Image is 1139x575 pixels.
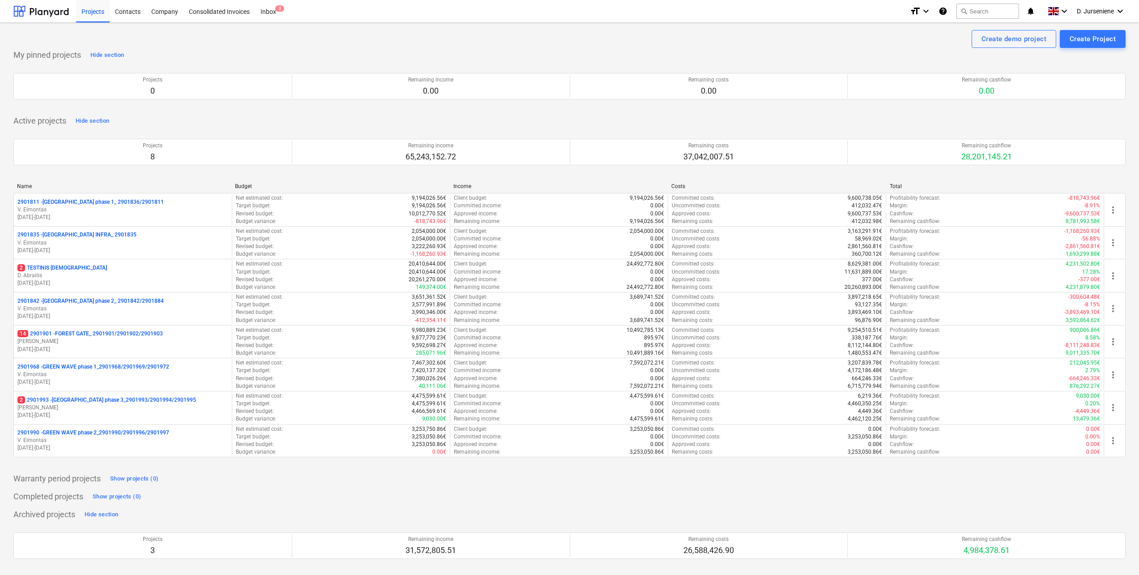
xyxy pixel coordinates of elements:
[412,194,446,202] p: 9,194,026.56€
[848,243,882,250] p: 2,861,560.81€
[454,194,487,202] p: Client budget :
[890,202,908,210] p: Margin :
[408,76,453,84] p: Remaining income
[890,375,914,382] p: Cashflow :
[1064,210,1100,218] p: -9,600,737.53€
[143,86,162,96] p: 0
[454,359,487,367] p: Client budget :
[108,472,161,486] button: Show projects (0)
[17,437,228,444] p: V. Eimontas
[236,250,276,258] p: Budget variance :
[412,235,446,243] p: 2,054,000.00€
[410,250,446,258] p: -1,168,260.93€
[1079,276,1100,283] p: -377.00€
[454,250,500,258] p: Remaining income :
[17,183,228,189] div: Name
[412,392,446,400] p: 4,475,599.61€
[85,510,118,520] div: Hide section
[17,396,25,403] span: 2
[848,227,882,235] p: 3,163,291.91€
[236,276,274,283] p: Revised budget :
[275,5,284,12] span: 3
[688,76,729,84] p: Remaining costs
[454,309,498,316] p: Approved income :
[852,202,882,210] p: 412,032.47€
[17,363,169,371] p: 2901968 - GREEN WAVE phase 1_2901968/2901969/2901972
[1108,303,1118,314] span: more_vert
[962,76,1011,84] p: Remaining cashflow
[1108,435,1118,446] span: more_vert
[90,489,143,504] button: Show projects (0)
[1070,33,1116,45] div: Create Project
[17,330,163,338] p: 2901901 - FOREST GATE_ 2901901/2901902/2901903
[236,334,271,342] p: Target budget :
[688,86,729,96] p: 0.00
[1059,6,1070,17] i: keyboard_arrow_down
[672,326,715,334] p: Committed costs :
[1066,218,1100,225] p: 8,781,993.58€
[1108,336,1118,347] span: more_vert
[1108,270,1118,281] span: more_vert
[409,260,446,268] p: 20,410,644.00€
[454,375,498,382] p: Approved income :
[143,76,162,84] p: Projects
[419,382,446,390] p: 40,111.06€
[93,492,141,502] div: Show projects (0)
[890,293,940,301] p: Profitability forecast :
[17,371,228,378] p: V. Eimontas
[236,317,276,324] p: Budget variance :
[236,309,274,316] p: Revised budget :
[672,382,713,390] p: Remaining costs :
[672,317,713,324] p: Remaining costs :
[405,151,456,162] p: 65,243,152.72
[1084,301,1100,309] p: -8.15%
[17,313,228,320] p: [DATE] - [DATE]
[630,317,664,324] p: 3,689,741.52€
[630,218,664,225] p: 9,194,026.56€
[414,317,446,324] p: -412,354.11€
[910,6,921,17] i: format_size
[454,202,502,210] p: Committed income :
[454,260,487,268] p: Client budget :
[848,260,882,268] p: 8,629,381.00€
[890,260,940,268] p: Profitability forecast :
[672,334,721,342] p: Uncommitted costs :
[143,142,162,150] p: Projects
[454,326,487,334] p: Client budget :
[650,309,664,316] p: 0.00€
[414,218,446,225] p: -818,743.96€
[17,231,137,239] p: 2901835 - [GEOGRAPHIC_DATA] INFRA_ 2901835
[671,183,882,189] div: Costs
[848,194,882,202] p: 9,600,738.05€
[453,183,664,189] div: Income
[630,194,664,202] p: 9,194,026.56€
[961,142,1012,150] p: Remaining cashflow
[454,227,487,235] p: Client budget :
[890,276,914,283] p: Cashflow :
[890,210,914,218] p: Cashflow :
[890,359,940,367] p: Profitability forecast :
[672,392,715,400] p: Committed costs :
[236,400,271,408] p: Target budget :
[981,33,1046,45] div: Create demo project
[848,309,882,316] p: 3,893,469.10€
[90,50,124,60] div: Hide section
[17,231,228,254] div: 2901835 -[GEOGRAPHIC_DATA] INFRA_ 2901835V. Eimontas[DATE]-[DATE]
[17,330,28,337] span: 14
[644,342,664,349] p: 895.97€
[672,293,715,301] p: Committed costs :
[672,243,711,250] p: Approved costs :
[17,330,228,353] div: 142901901 -FOREST GATE_ 2901901/2901902/2901903[PERSON_NAME][DATE]-[DATE]
[1077,8,1114,15] span: D. Jurseniene
[454,210,498,218] p: Approved income :
[672,359,715,367] p: Committed costs :
[630,293,664,301] p: 3,689,741.52€
[650,400,664,408] p: 0.00€
[1070,382,1100,390] p: 876,292.27€
[17,429,169,437] p: 2901990 - GREEN WAVE phase 2_2901990/2901996/2901997
[412,342,446,349] p: 9,592,698.27€
[627,349,664,357] p: 10,491,889.16€
[890,183,1101,189] div: Total
[890,283,940,291] p: Remaining cashflow :
[17,264,228,287] div: 2TESTINIS [DEMOGRAPHIC_DATA]D. Abraitis[DATE]-[DATE]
